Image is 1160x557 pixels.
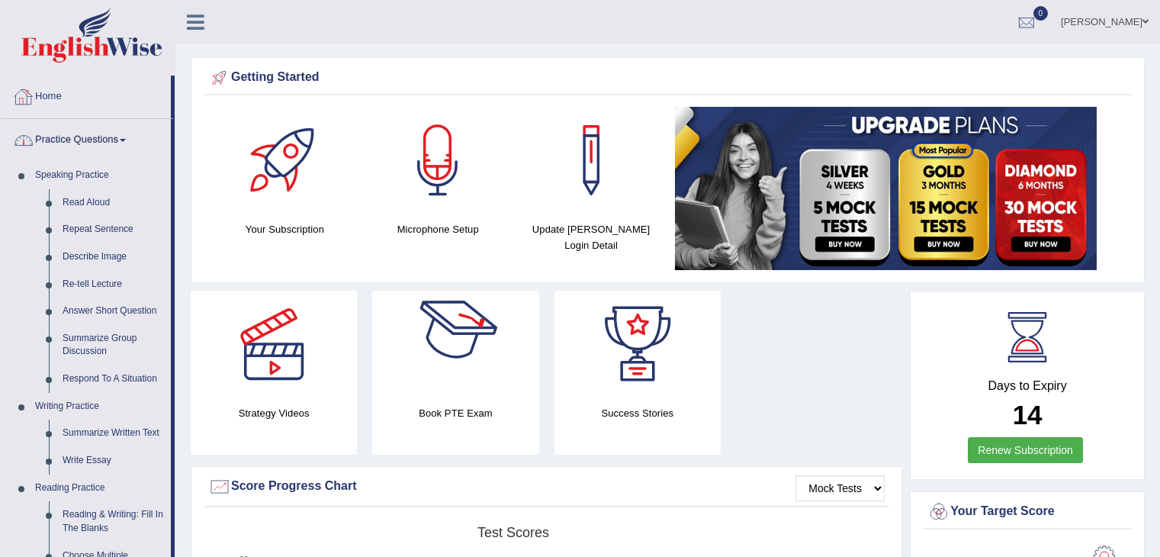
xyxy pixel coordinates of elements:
h4: Days to Expiry [927,379,1127,393]
h4: Microphone Setup [369,221,507,237]
h4: Success Stories [554,405,721,421]
a: Renew Subscription [968,437,1083,463]
a: Speaking Practice [28,162,171,189]
div: Your Target Score [927,501,1127,523]
a: Practice Questions [1,119,171,157]
h4: Update [PERSON_NAME] Login Detail [522,221,660,253]
a: Writing Practice [28,393,171,420]
a: Summarize Group Discussion [56,325,171,365]
b: 14 [1013,400,1043,430]
a: Respond To A Situation [56,365,171,393]
a: Describe Image [56,243,171,271]
a: Read Aloud [56,189,171,217]
img: small5.jpg [675,107,1097,270]
a: Summarize Written Text [56,420,171,447]
a: Reading Practice [28,475,171,502]
h4: Strategy Videos [191,405,357,421]
div: Getting Started [208,66,1127,89]
a: Answer Short Question [56,298,171,325]
a: Home [1,76,171,114]
h4: Book PTE Exam [372,405,538,421]
h4: Your Subscription [216,221,354,237]
a: Repeat Sentence [56,216,171,243]
div: Score Progress Chart [208,475,885,498]
span: 0 [1033,6,1049,21]
a: Reading & Writing: Fill In The Blanks [56,501,171,542]
tspan: Test scores [477,525,549,540]
a: Re-tell Lecture [56,271,171,298]
a: Write Essay [56,447,171,475]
